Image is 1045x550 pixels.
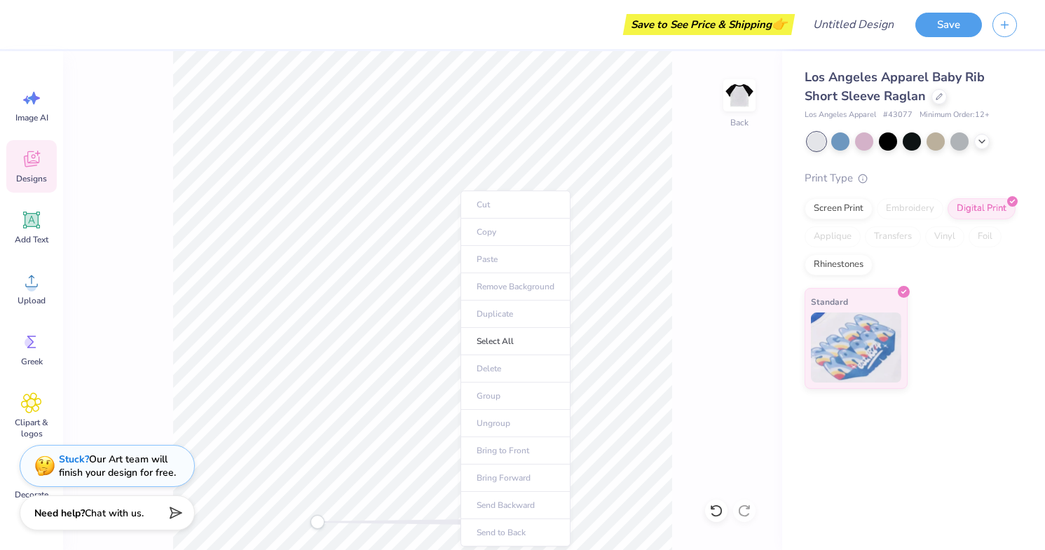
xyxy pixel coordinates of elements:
[15,489,48,500] span: Decorate
[85,507,144,520] span: Chat with us.
[805,109,876,121] span: Los Angeles Apparel
[805,226,861,247] div: Applique
[811,312,901,383] img: Standard
[59,453,89,466] strong: Stuck?
[802,11,905,39] input: Untitled Design
[627,14,791,35] div: Save to See Price & Shipping
[883,109,913,121] span: # 43077
[8,417,55,439] span: Clipart & logos
[915,13,982,37] button: Save
[877,198,943,219] div: Embroidery
[460,328,571,355] li: Select All
[925,226,964,247] div: Vinyl
[310,515,325,529] div: Accessibility label
[15,112,48,123] span: Image AI
[772,15,787,32] span: 👉
[948,198,1016,219] div: Digital Print
[730,116,749,129] div: Back
[865,226,921,247] div: Transfers
[805,69,985,104] span: Los Angeles Apparel Baby Rib Short Sleeve Raglan
[920,109,990,121] span: Minimum Order: 12 +
[811,294,848,309] span: Standard
[725,81,753,109] img: Back
[21,356,43,367] span: Greek
[969,226,1002,247] div: Foil
[805,254,873,275] div: Rhinestones
[18,295,46,306] span: Upload
[805,198,873,219] div: Screen Print
[15,234,48,245] span: Add Text
[34,507,85,520] strong: Need help?
[59,453,176,479] div: Our Art team will finish your design for free.
[16,173,47,184] span: Designs
[805,170,1017,186] div: Print Type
